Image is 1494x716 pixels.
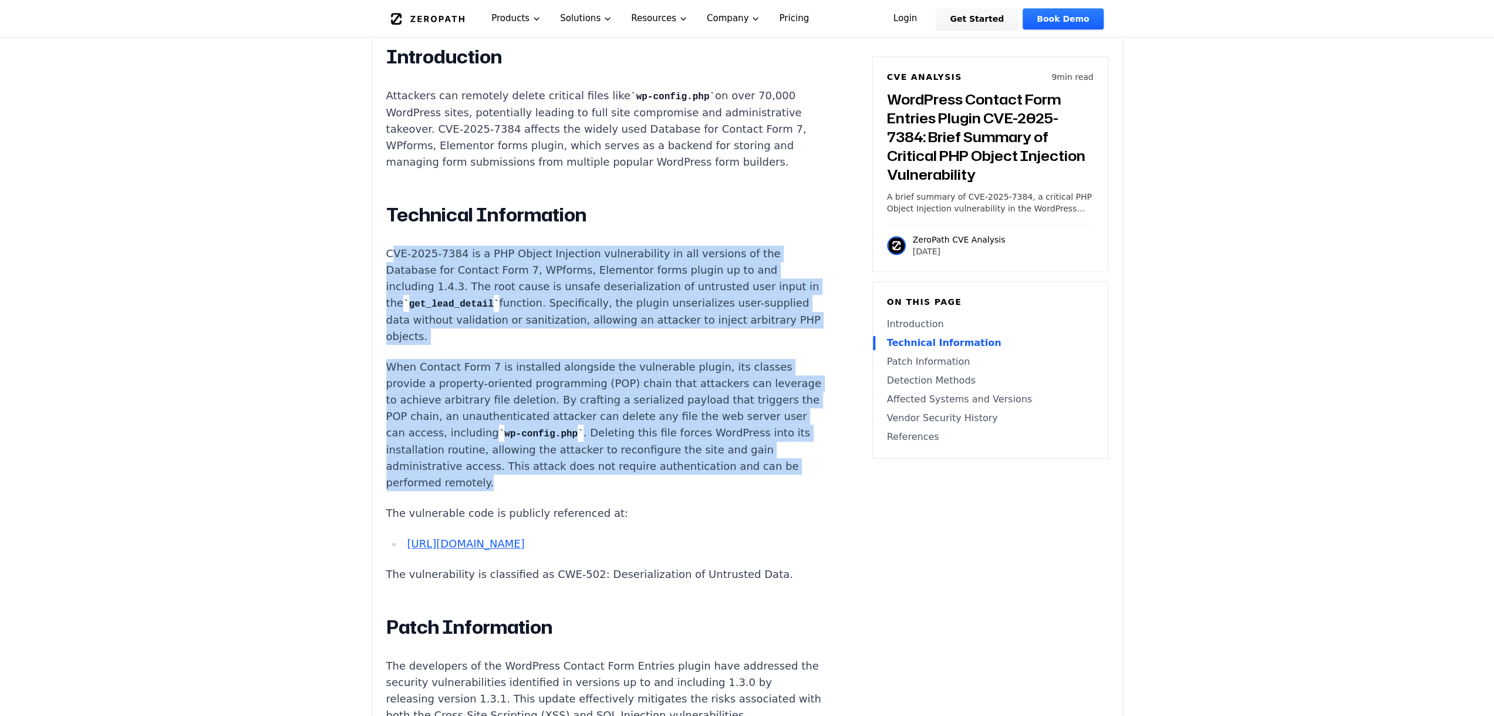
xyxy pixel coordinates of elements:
a: Patch Information [887,355,1094,369]
a: References [887,430,1094,444]
img: ZeroPath CVE Analysis [887,236,906,255]
a: Book Demo [1023,8,1103,29]
p: [DATE] [913,246,1006,257]
h6: On this page [887,296,1094,308]
p: The vulnerable code is publicly referenced at: [386,505,823,522]
a: [URL][DOMAIN_NAME] [407,537,524,550]
p: When Contact Form 7 is installed alongside the vulnerable plugin, its classes provide a property-... [386,359,823,491]
a: Technical Information [887,336,1094,350]
a: Affected Systems and Versions [887,392,1094,406]
p: A brief summary of CVE-2025-7384, a critical PHP Object Injection vulnerability in the WordPress ... [887,191,1094,214]
a: Detection Methods [887,374,1094,388]
p: 9 min read [1051,71,1093,83]
h6: CVE Analysis [887,71,962,83]
a: Login [879,8,932,29]
h2: Technical Information [386,203,823,227]
h3: WordPress Contact Form Entries Plugin CVE-2025-7384: Brief Summary of Critical PHP Object Injecti... [887,90,1094,184]
p: ZeroPath CVE Analysis [913,234,1006,246]
code: get_lead_detail [403,299,499,310]
h2: Introduction [386,45,823,69]
a: Get Started [936,8,1018,29]
h2: Patch Information [386,616,823,639]
a: Vendor Security History [887,411,1094,425]
p: The vulnerability is classified as CWE-502: Deserialization of Untrusted Data. [386,566,823,583]
p: Attackers can remotely delete critical files like on over 70,000 WordPress sites, potentially lea... [386,88,823,170]
a: Introduction [887,317,1094,331]
code: wp-config.php [499,429,584,439]
p: CVE-2025-7384 is a PHP Object Injection vulnerability in all versions of the Database for Contact... [386,246,823,345]
code: wp-config.php [630,92,715,102]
